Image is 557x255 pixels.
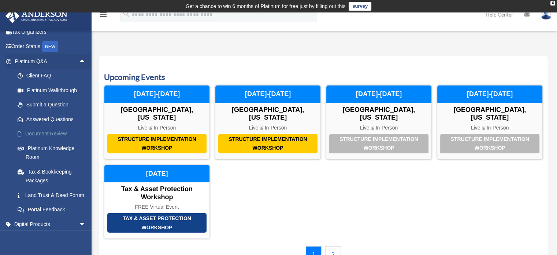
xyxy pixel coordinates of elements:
a: Platinum Q&Aarrow_drop_up [5,54,97,69]
div: FREE Virtual Event [104,204,209,210]
div: NEW [42,41,58,52]
div: [GEOGRAPHIC_DATA], [US_STATE] [104,106,209,122]
a: Order StatusNEW [5,39,97,54]
div: Live & In-Person [326,125,431,131]
div: [GEOGRAPHIC_DATA], [US_STATE] [326,106,431,122]
a: menu [99,13,108,19]
div: Structure Implementation Workshop [107,134,207,153]
a: survey [349,2,371,11]
div: [DATE]-[DATE] [437,85,542,103]
a: Structure Implementation Workshop [GEOGRAPHIC_DATA], [US_STATE] Live & In-Person [DATE]-[DATE] [215,85,321,159]
a: Platinum Walkthrough [10,83,97,98]
div: Live & In-Person [104,125,209,131]
i: search [122,10,130,18]
div: [DATE] [104,165,209,183]
a: Tax & Bookkeeping Packages [10,164,97,188]
div: [DATE]-[DATE] [104,85,209,103]
div: Tax & Asset Protection Workshop [104,185,209,201]
a: Answered Questions [10,112,97,127]
span: arrow_drop_up [79,54,93,69]
a: Platinum Knowledge Room [10,141,97,164]
div: [DATE]-[DATE] [326,85,431,103]
div: Get a chance to win 6 months of Platinum for free just by filling out this [186,2,346,11]
div: Live & In-Person [215,125,320,131]
img: Anderson Advisors Platinum Portal [3,9,70,23]
div: [GEOGRAPHIC_DATA], [US_STATE] [215,106,320,122]
h3: Upcoming Events [104,72,543,83]
i: menu [99,10,108,19]
div: Structure Implementation Workshop [218,134,318,153]
a: Structure Implementation Workshop [GEOGRAPHIC_DATA], [US_STATE] Live & In-Person [DATE]-[DATE] [104,85,210,159]
span: arrow_drop_down [79,217,93,232]
div: Live & In-Person [437,125,542,131]
img: User Pic [541,9,552,20]
a: Structure Implementation Workshop [GEOGRAPHIC_DATA], [US_STATE] Live & In-Person [DATE]-[DATE] [437,85,543,159]
div: Structure Implementation Workshop [440,134,539,153]
a: Structure Implementation Workshop [GEOGRAPHIC_DATA], [US_STATE] Live & In-Person [DATE]-[DATE] [326,85,432,159]
a: Portal Feedback [10,203,97,217]
div: Structure Implementation Workshop [329,134,428,153]
a: Tax Organizers [5,25,97,39]
div: [DATE]-[DATE] [215,85,320,103]
a: Client FAQ [10,69,97,83]
div: [GEOGRAPHIC_DATA], [US_STATE] [437,106,542,122]
a: Document Review [10,127,97,141]
a: Tax & Asset Protection Workshop Tax & Asset Protection Workshop FREE Virtual Event [DATE] [104,165,210,239]
div: close [550,1,555,6]
a: Digital Productsarrow_drop_down [5,217,97,232]
div: Tax & Asset Protection Workshop [107,213,207,233]
a: Land Trust & Deed Forum [10,188,97,203]
a: Submit a Question [10,98,97,112]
